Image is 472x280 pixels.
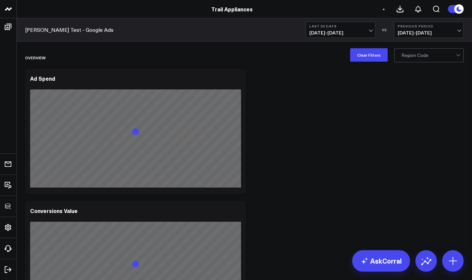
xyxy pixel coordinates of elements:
[379,28,391,32] div: VS
[398,30,460,36] span: [DATE] - [DATE]
[352,250,410,272] a: AskCorral
[306,22,375,38] button: Last 30 Days[DATE]-[DATE]
[309,24,372,28] b: Last 30 Days
[30,207,78,214] div: Conversions Value
[394,22,464,38] button: Previous Period[DATE]-[DATE]
[25,26,113,33] a: [PERSON_NAME] Test - Google Ads
[309,30,372,36] span: [DATE] - [DATE]
[25,50,46,65] div: Overview
[350,48,388,62] button: Clear Filters
[382,7,385,11] span: +
[211,5,253,13] a: Trail Appliances
[398,24,460,28] b: Previous Period
[380,5,388,13] button: +
[30,75,55,82] div: Ad Spend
